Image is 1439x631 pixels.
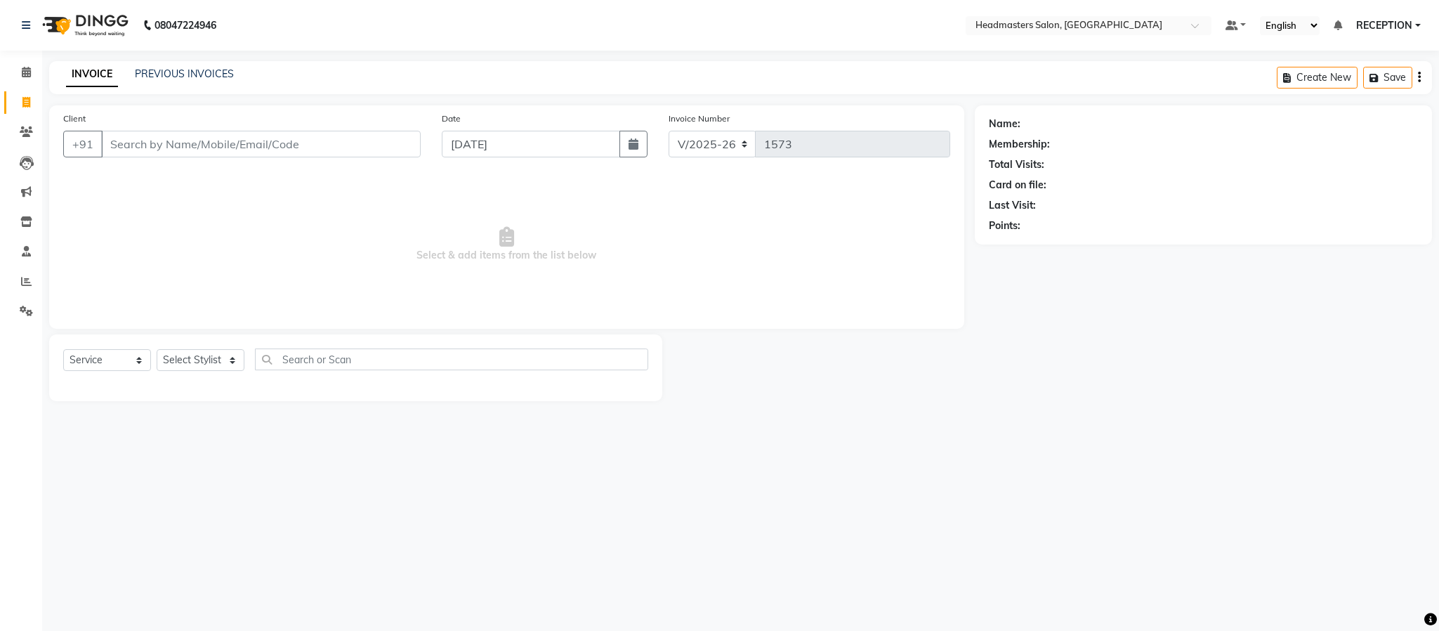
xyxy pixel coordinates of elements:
input: Search by Name/Mobile/Email/Code [101,131,421,157]
div: Membership: [989,137,1050,152]
div: Total Visits: [989,157,1044,172]
label: Client [63,112,86,125]
b: 08047224946 [155,6,216,45]
button: Save [1363,67,1412,89]
button: +91 [63,131,103,157]
a: PREVIOUS INVOICES [135,67,234,80]
a: INVOICE [66,62,118,87]
label: Invoice Number [669,112,730,125]
button: Create New [1277,67,1358,89]
span: RECEPTION [1356,18,1412,33]
img: logo [36,6,132,45]
div: Last Visit: [989,198,1036,213]
label: Date [442,112,461,125]
div: Points: [989,219,1020,233]
div: Card on file: [989,178,1046,193]
div: Name: [989,117,1020,131]
span: Select & add items from the list below [63,174,950,315]
input: Search or Scan [255,349,648,370]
